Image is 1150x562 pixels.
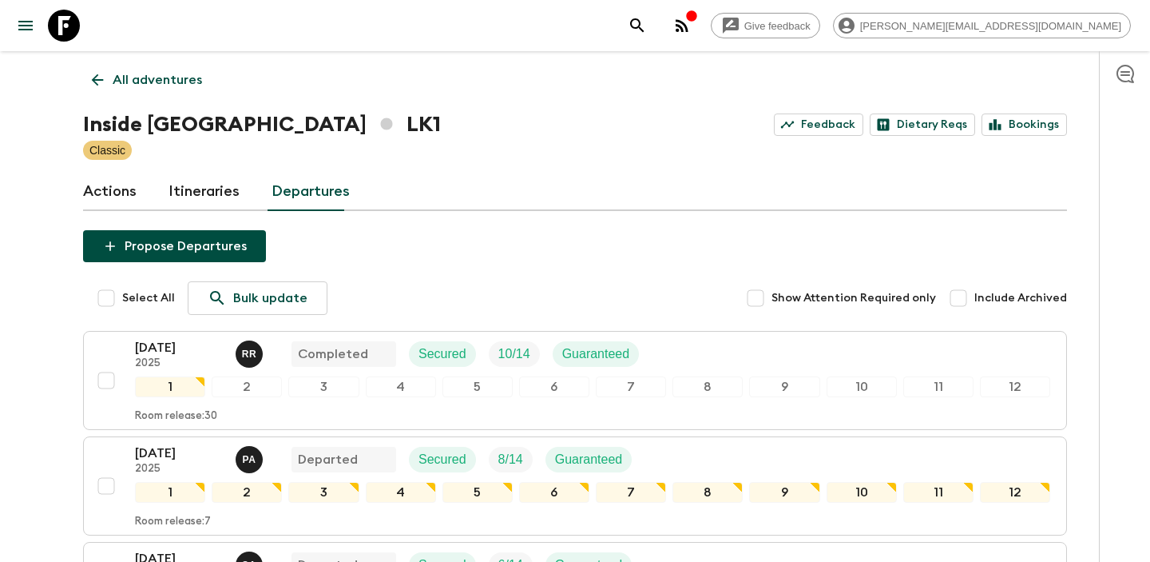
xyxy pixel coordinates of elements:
div: 7 [596,482,666,503]
p: Room release: 30 [135,410,217,423]
div: Trip Fill [489,341,540,367]
a: Departures [272,173,350,211]
p: Secured [418,345,466,364]
p: Guaranteed [562,345,630,364]
p: Departed [298,450,358,469]
p: [DATE] [135,338,223,357]
a: Feedback [774,114,863,136]
p: Guaranteed [555,450,623,469]
p: 2025 [135,463,223,476]
p: Completed [298,345,368,364]
button: menu [10,10,42,42]
div: 4 [366,377,436,397]
div: 1 [135,377,205,397]
span: Prasad Adikari [236,451,266,464]
button: [DATE]2025Prasad AdikariDepartedSecuredTrip FillGuaranteed123456789101112Room release:7 [83,436,1067,536]
div: 5 [442,377,513,397]
div: 9 [749,377,819,397]
span: Ramli Raban [236,345,266,358]
div: 11 [903,377,974,397]
div: 12 [980,482,1050,503]
div: 1 [135,482,205,503]
button: search adventures [621,10,653,42]
div: 3 [288,482,359,503]
a: Bulk update [188,281,327,315]
div: 8 [672,482,743,503]
button: [DATE]2025Ramli Raban CompletedSecuredTrip FillGuaranteed123456789101112Room release:30 [83,331,1067,430]
span: Select All [122,290,175,306]
span: Show Attention Required only [771,290,936,306]
span: Include Archived [974,290,1067,306]
p: 10 / 14 [498,345,530,364]
div: 8 [672,377,743,397]
p: 8 / 14 [498,450,523,469]
p: [DATE] [135,444,223,463]
div: 2 [212,482,282,503]
div: 3 [288,377,359,397]
div: Trip Fill [489,447,533,472]
p: 2025 [135,357,223,370]
a: Itineraries [169,173,240,211]
p: Bulk update [233,289,307,308]
span: [PERSON_NAME][EMAIL_ADDRESS][DOMAIN_NAME] [851,20,1130,32]
div: 9 [749,482,819,503]
div: 7 [596,377,666,397]
div: 10 [827,482,897,503]
p: Room release: 7 [135,516,211,528]
div: Secured [409,447,476,472]
div: 10 [827,377,897,397]
p: Classic [89,142,125,158]
a: Bookings [981,114,1067,136]
div: 11 [903,482,974,503]
div: 5 [442,482,513,503]
div: 6 [519,482,589,503]
p: Secured [418,450,466,469]
div: [PERSON_NAME][EMAIL_ADDRESS][DOMAIN_NAME] [833,13,1131,38]
span: Give feedback [736,20,819,32]
a: Give feedback [711,13,820,38]
div: 6 [519,377,589,397]
div: 12 [980,377,1050,397]
a: Actions [83,173,137,211]
a: Dietary Reqs [870,114,975,136]
div: 4 [366,482,436,503]
button: Propose Departures [83,230,266,262]
div: Secured [409,341,476,367]
h1: Inside [GEOGRAPHIC_DATA] LK1 [83,109,441,141]
div: 2 [212,377,282,397]
p: All adventures [113,70,202,90]
a: All adventures [83,64,211,96]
